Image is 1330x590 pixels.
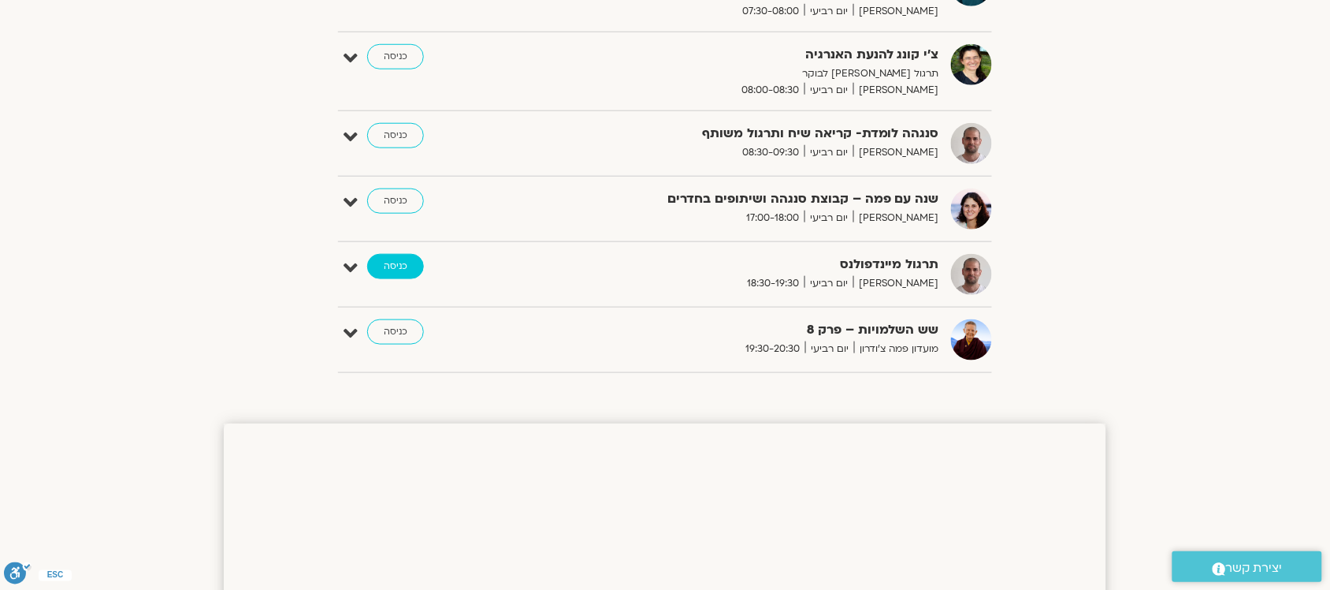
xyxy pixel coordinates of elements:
span: 07:30-08:00 [737,3,804,20]
span: [PERSON_NAME] [853,3,939,20]
a: יצירת קשר [1172,551,1322,582]
span: יום רביעי [804,210,853,226]
span: יום רביעי [805,341,854,357]
span: 08:00-08:30 [736,82,804,99]
span: 18:30-19:30 [741,275,804,292]
a: כניסה [367,189,424,214]
strong: תרגול מיינדפולנס [553,254,939,275]
span: [PERSON_NAME] [853,210,939,226]
a: כניסה [367,123,424,148]
span: יצירת קשר [1226,558,1283,579]
p: תרגול [PERSON_NAME] לבוקר [553,65,939,82]
span: [PERSON_NAME] [853,275,939,292]
span: יום רביעי [804,275,853,292]
span: יום רביעי [804,82,853,99]
a: כניסה [367,319,424,345]
strong: שש השלמויות – פרק 8 [553,319,939,341]
strong: שנה עם פמה – קבוצת סנגהה ושיתופים בחדרים [553,189,939,210]
strong: צ'י קונג להנעת האנרגיה [553,44,939,65]
span: מועדון פמה צ'ודרון [854,341,939,357]
span: 08:30-09:30 [737,144,804,161]
span: [PERSON_NAME] [853,144,939,161]
a: כניסה [367,254,424,279]
span: 19:30-20:30 [740,341,805,357]
span: יום רביעי [804,144,853,161]
a: כניסה [367,44,424,69]
span: יום רביעי [804,3,853,20]
span: [PERSON_NAME] [853,82,939,99]
span: 17:00-18:00 [741,210,804,226]
strong: סנגהה לומדת- קריאה שיח ותרגול משותף [553,123,939,144]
